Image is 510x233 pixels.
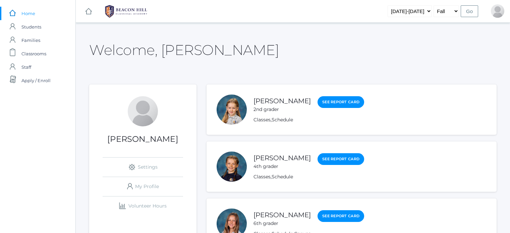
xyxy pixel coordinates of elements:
div: Savannah Little [217,152,247,182]
div: Alison Little [491,4,504,18]
a: See Report Card [318,96,364,108]
span: Students [21,20,41,34]
input: Go [461,5,478,17]
a: [PERSON_NAME] [253,154,311,162]
div: Alison Little [128,96,158,126]
span: Home [21,7,35,20]
span: Classrooms [21,47,46,60]
a: Schedule [272,117,293,123]
a: See Report Card [318,210,364,222]
a: Settings [103,158,183,177]
a: Classes [253,174,271,180]
div: 6th grader [253,220,311,227]
div: 4th grader [253,163,311,170]
h1: [PERSON_NAME] [89,135,196,143]
div: Monique Little [217,95,247,125]
a: My Profile [103,177,183,196]
img: BHCALogos-05-308ed15e86a5a0abce9b8dd61676a3503ac9727e845dece92d48e8588c001991.png [101,3,151,20]
a: Schedule [272,174,293,180]
div: 2nd grader [253,106,311,113]
a: Classes [253,117,271,123]
a: [PERSON_NAME] [253,97,311,105]
a: See Report Card [318,153,364,165]
span: Families [21,34,40,47]
a: [PERSON_NAME] [253,211,311,219]
div: , [253,116,364,123]
span: Apply / Enroll [21,74,51,87]
a: Volunteer Hours [103,196,183,216]
h2: Welcome, [PERSON_NAME] [89,42,279,58]
span: Staff [21,60,31,74]
div: , [253,173,364,180]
